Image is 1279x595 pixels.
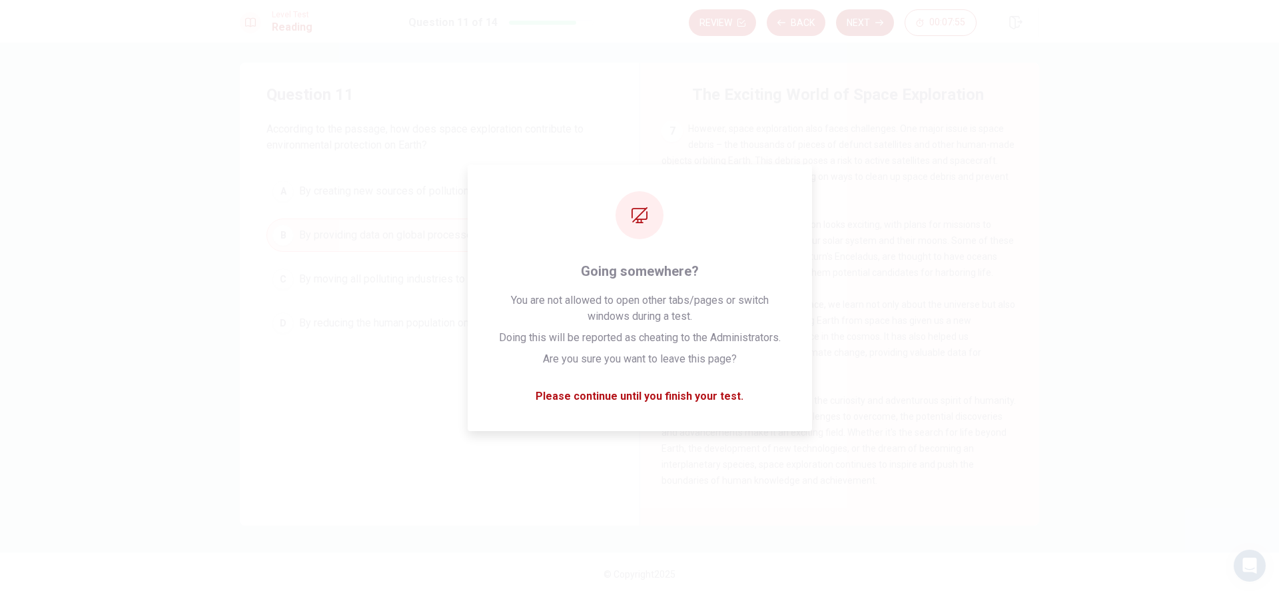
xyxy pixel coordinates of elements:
button: DBy reducing the human population on Earth [266,306,613,340]
button: BBy providing data on global processes like climate change [266,219,613,252]
div: A [272,181,294,202]
span: The future of space exploration looks exciting, with plans for missions to explore the outer plan... [661,219,1014,278]
button: 00:07:55 [905,9,977,36]
div: C [272,269,294,290]
span: Space exploration represents the curiosity and adventurous spirit of humanity. While there are st... [661,395,1016,486]
span: However, space exploration also faces challenges. One major issue is space debris – the thousands... [661,123,1015,198]
span: As we continue to explore space, we learn not only about the universe but also about our own plan... [661,299,1015,374]
span: By providing data on global processes like climate change [299,227,570,243]
span: By creating new sources of pollution [299,183,469,199]
div: 7 [661,121,683,142]
button: ABy creating new sources of pollution [266,175,613,208]
span: Level Test [272,10,312,19]
span: By moving all polluting industries to space [299,271,496,287]
button: Back [767,9,825,36]
div: 9 [661,297,683,318]
div: Open Intercom Messenger [1234,550,1266,582]
button: Review [689,9,756,36]
button: Next [836,9,894,36]
h4: Question 11 [266,84,613,105]
div: D [272,312,294,334]
span: By reducing the human population on Earth [299,315,495,331]
h4: The Exciting World of Space Exploration [692,84,984,105]
div: 8 [661,217,683,238]
span: 00:07:55 [929,17,965,28]
div: B [272,225,294,246]
span: © Copyright 2025 [604,569,675,580]
div: 10 [661,392,683,414]
h1: Reading [272,19,312,35]
h1: Question 11 of 14 [408,15,498,31]
button: CBy moving all polluting industries to space [266,263,613,296]
span: According to the passage, how does space exploration contribute to environmental protection on Ea... [266,121,613,153]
